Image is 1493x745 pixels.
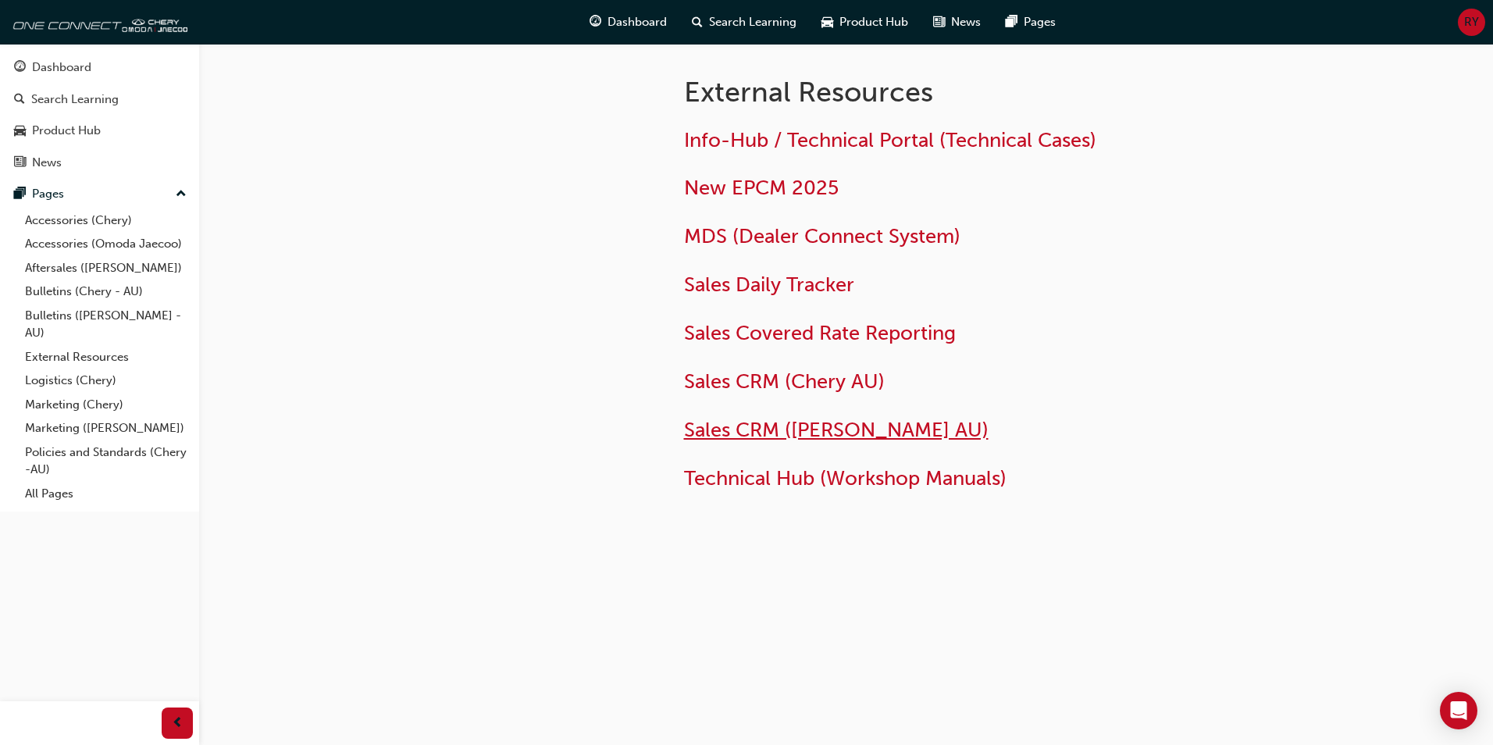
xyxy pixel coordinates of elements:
[6,148,193,177] a: News
[19,232,193,256] a: Accessories (Omoda Jaecoo)
[19,345,193,369] a: External Resources
[19,280,193,304] a: Bulletins (Chery - AU)
[172,714,184,733] span: prev-icon
[684,466,1007,490] a: Technical Hub (Workshop Manuals)
[809,6,921,38] a: car-iconProduct Hub
[993,6,1068,38] a: pages-iconPages
[14,156,26,170] span: news-icon
[6,53,193,82] a: Dashboard
[684,273,854,297] a: Sales Daily Tracker
[6,85,193,114] a: Search Learning
[32,122,101,140] div: Product Hub
[14,93,25,107] span: search-icon
[19,393,193,417] a: Marketing (Chery)
[19,440,193,482] a: Policies and Standards (Chery -AU)
[692,12,703,32] span: search-icon
[821,12,833,32] span: car-icon
[1464,13,1479,31] span: RY
[679,6,809,38] a: search-iconSearch Learning
[590,12,601,32] span: guage-icon
[684,369,885,394] a: Sales CRM (Chery AU)
[684,224,960,248] a: MDS (Dealer Connect System)
[684,128,1096,152] a: Info-Hub / Technical Portal (Technical Cases)
[921,6,993,38] a: news-iconNews
[176,184,187,205] span: up-icon
[951,13,981,31] span: News
[6,180,193,209] button: Pages
[14,61,26,75] span: guage-icon
[31,91,119,109] div: Search Learning
[684,75,1196,109] h1: External Resources
[709,13,796,31] span: Search Learning
[14,124,26,138] span: car-icon
[32,185,64,203] div: Pages
[577,6,679,38] a: guage-iconDashboard
[839,13,908,31] span: Product Hub
[684,418,989,442] a: Sales CRM ([PERSON_NAME] AU)
[19,304,193,345] a: Bulletins ([PERSON_NAME] - AU)
[32,154,62,172] div: News
[19,416,193,440] a: Marketing ([PERSON_NAME])
[8,6,187,37] img: oneconnect
[6,50,193,180] button: DashboardSearch LearningProduct HubNews
[1440,692,1477,729] div: Open Intercom Messenger
[1458,9,1485,36] button: RY
[1006,12,1017,32] span: pages-icon
[19,256,193,280] a: Aftersales ([PERSON_NAME])
[1024,13,1056,31] span: Pages
[6,116,193,145] a: Product Hub
[608,13,667,31] span: Dashboard
[14,187,26,201] span: pages-icon
[32,59,91,77] div: Dashboard
[19,482,193,506] a: All Pages
[19,209,193,233] a: Accessories (Chery)
[684,176,839,200] a: New EPCM 2025
[684,321,956,345] a: Sales Covered Rate Reporting
[933,12,945,32] span: news-icon
[19,369,193,393] a: Logistics (Chery)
